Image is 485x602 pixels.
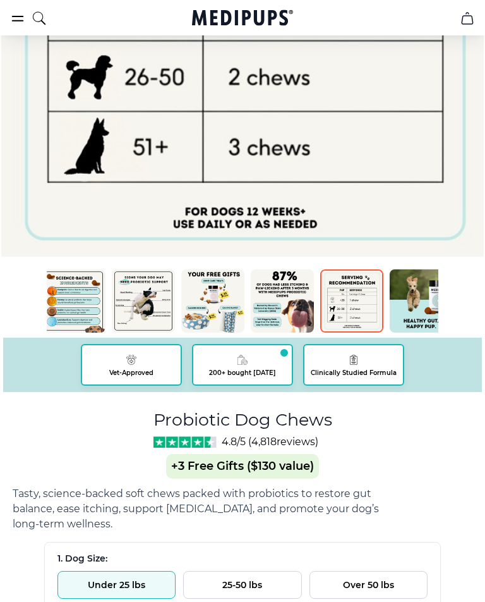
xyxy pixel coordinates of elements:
[32,3,47,34] button: search
[183,572,301,599] button: 25-50 lbs
[57,572,176,599] button: Under 25 lbs
[251,270,314,333] img: Probiotic Dog Chews | Natural Dog Supplements
[222,436,318,448] span: 4.8/5 ( 4,818 reviews)
[192,8,293,30] a: Medipups
[57,553,428,565] div: 1. Dog Size:
[109,369,153,378] span: Vet-Approved
[311,369,397,378] span: Clinically Studied Formula
[153,437,217,448] img: Stars - 4.8
[166,455,319,479] span: +3 Free Gifts ($130 value)
[13,503,379,515] span: balance, ease itching, support [MEDICAL_DATA], and promote your dog’s
[320,270,383,333] img: Probiotic Dog Chews | Natural Dog Supplements
[309,572,428,599] button: Over 50 lbs
[209,369,276,378] span: 200+ bought [DATE]
[181,270,244,333] img: Probiotic Dog Chews | Natural Dog Supplements
[13,488,371,500] span: Tasty, science-backed soft chews packed with probiotics to restore gut
[112,270,175,333] img: Probiotic Dog Chews | Natural Dog Supplements
[13,519,112,531] span: long-term wellness.
[10,11,25,26] button: burger-menu
[153,408,332,433] h1: Probiotic Dog Chews
[390,270,453,333] img: Probiotic Dog Chews | Natural Dog Supplements
[452,3,482,34] button: cart
[42,270,105,333] img: Probiotic Dog Chews | Natural Dog Supplements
